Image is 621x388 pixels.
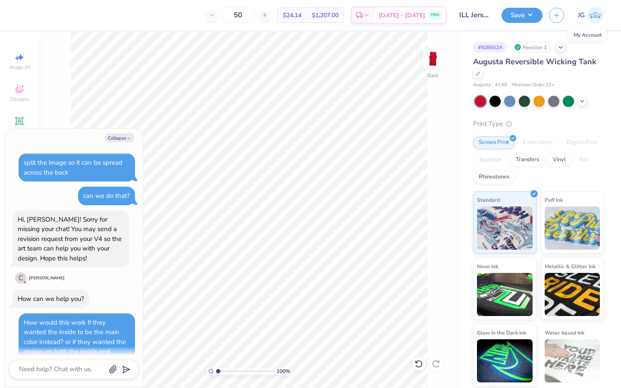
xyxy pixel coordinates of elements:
img: Puff Ink [545,207,600,250]
span: Minimum Order: 12 + [511,81,555,89]
span: Designs [10,96,29,103]
img: Metallic & Glitter Ink [545,273,600,316]
div: [PERSON_NAME] [29,275,65,282]
img: Standard [477,207,533,250]
div: My Account [569,29,606,41]
div: Screen Print [473,136,515,149]
span: $24.14 [283,11,301,20]
div: Digital Print [561,136,603,149]
span: Augusta [473,81,491,89]
img: Neon Ink [477,273,533,316]
div: Rhinestones [473,171,515,184]
span: Augusta Reversible Wicking Tank [473,56,596,67]
div: can we do that? [83,191,130,200]
img: Glow in the Dark Ink [477,339,533,382]
div: split the image so it can be spread across the back [24,158,122,177]
span: Add Text [9,128,30,135]
div: Transfers [510,153,545,166]
input: – – [221,7,255,23]
div: Back [427,72,439,79]
div: How would this work fi they wanted the inside to be the main color instead? or if they wanted the... [24,318,126,366]
div: Foil [574,153,594,166]
span: Glow in the Dark Ink [477,328,526,337]
img: Back [424,50,442,67]
input: Untitled Design [453,6,495,24]
span: Image AI [9,64,30,71]
span: $1,207.00 [312,11,339,20]
div: Embroidery [517,136,558,149]
div: Vinyl [547,153,571,166]
div: Applique [473,153,508,166]
span: 100 % [276,367,290,375]
span: FREE [430,12,439,18]
button: Collapse [105,133,134,142]
a: JG [578,7,604,24]
img: Water based Ink [545,339,600,382]
span: Neon Ink [477,262,498,271]
div: How can we help you? [18,294,84,303]
button: Save [502,8,543,23]
span: Standard [477,195,500,204]
div: C [15,272,26,284]
span: # 148 [495,81,507,89]
div: Revision 1 [512,42,552,53]
img: Jazmin Gatus [587,7,604,24]
span: [DATE] - [DATE] [379,11,425,20]
div: Hi, [PERSON_NAME]! Sorry for missing your chat! You may send a revision request from your V4 so t... [18,215,122,263]
span: Metallic & Glitter Ink [545,262,596,271]
span: Puff Ink [545,195,563,204]
span: Water based Ink [545,328,584,337]
div: # 508562A [473,42,508,53]
span: JG [578,10,585,20]
div: Print Type [473,119,604,129]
